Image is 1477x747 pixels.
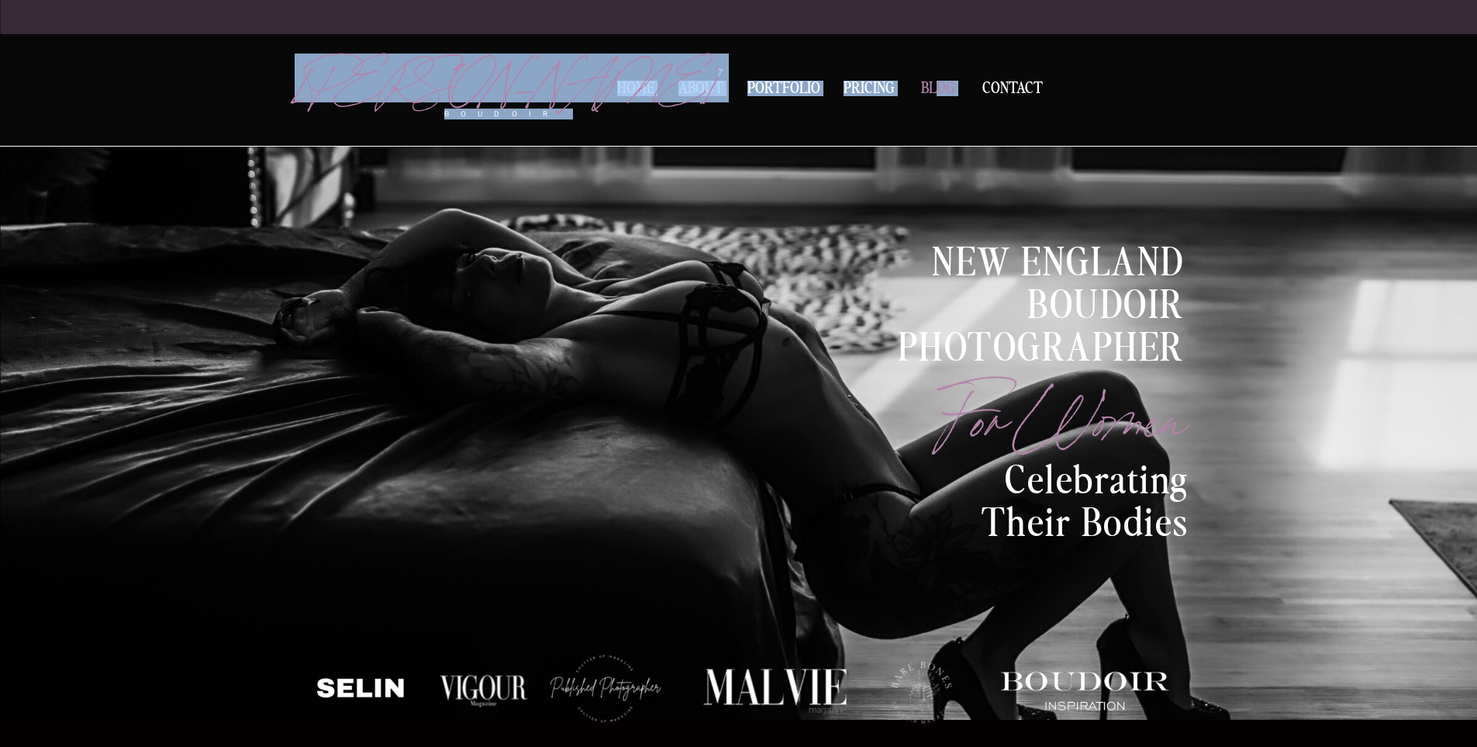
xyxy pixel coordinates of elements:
[742,81,826,102] a: Portfolio
[928,461,1189,552] p: celebrating their bodies
[847,366,1185,455] p: for women
[840,81,899,102] a: Pricing
[295,55,573,102] a: [PERSON_NAME]
[914,81,962,95] a: BLOG
[819,243,1185,328] h1: New England BOUDOIR Photographer
[976,81,1049,97] a: Contact
[444,109,573,119] p: boudoir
